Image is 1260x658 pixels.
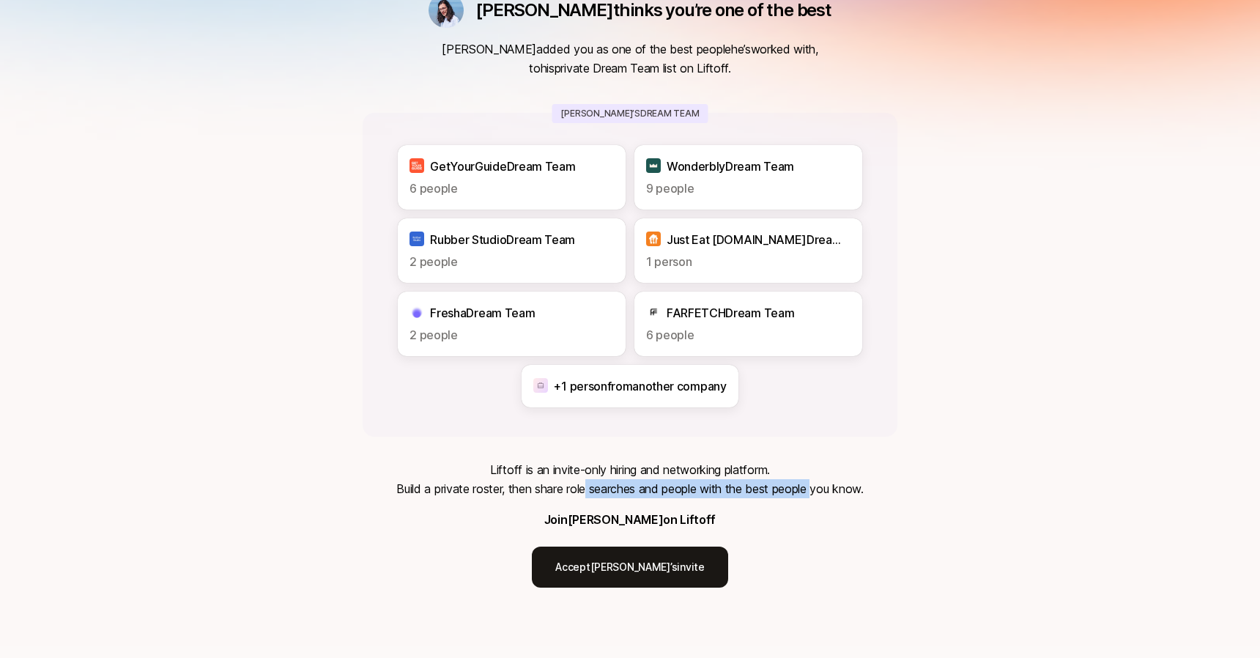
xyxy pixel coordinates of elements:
[554,377,726,396] p: + 1 person from another company
[442,40,818,78] p: [PERSON_NAME] added you as one of the best people he’s worked with, to his private Dream Team lis...
[409,232,424,246] img: Rubber Studio
[396,460,863,498] p: Liftoff is an invite-only hiring and networking platform. Build a private roster, then share role...
[646,232,661,246] img: Just Eat Takeaway.com
[646,179,850,198] p: 9 people
[646,252,850,271] p: 1 person
[646,325,850,344] p: 6 people
[533,378,548,393] img: Contracting or other projects
[430,157,575,176] p: GetYourGuide Dream Team
[544,510,716,529] p: Join [PERSON_NAME] on Liftoff
[409,158,424,173] img: GetYourGuide
[646,158,661,173] img: Wonderbly
[409,305,424,319] img: Fresha
[532,547,727,588] a: Accept[PERSON_NAME]’sinvite
[552,104,708,123] p: [PERSON_NAME]’s Dream Team
[409,179,614,198] p: 6 people
[430,303,535,322] p: Fresha Dream Team
[646,305,661,319] img: FARFETCH
[667,157,794,176] p: Wonderbly Dream Team
[667,303,794,322] p: FARFETCH Dream Team
[430,230,575,249] p: Rubber Studio Dream Team
[409,252,614,271] p: 2 people
[667,230,850,249] p: Just Eat [DOMAIN_NAME] Dream Team
[409,325,614,344] p: 2 people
